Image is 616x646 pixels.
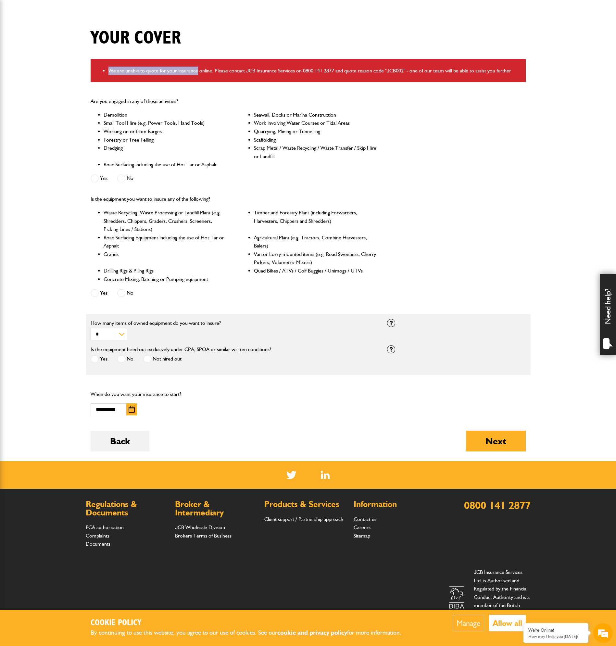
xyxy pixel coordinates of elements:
[104,160,227,169] li: Road Surfacing including the use of Hot Tar or Asphalt
[175,533,232,539] a: Brokers Terms of Business
[286,471,296,479] img: Twitter
[104,267,227,275] li: Drilling Rigs & Piling Rigs
[489,615,526,631] button: Allow all
[143,355,182,363] label: Not hired out
[91,628,412,638] p: By continuing to use this website, you agree to our use of cookies. See our for more information.
[600,274,616,355] div: Need help?
[86,524,124,530] a: FCA authorisation
[104,144,227,160] li: Dredging
[354,516,376,522] a: Contact us
[129,406,135,413] img: Choose date
[466,431,526,451] button: Next
[464,499,531,512] a: 0800 141 2877
[108,67,521,75] li: We are unable to quote for your insurance online. Please contact JCB Insurance Services on 0800 1...
[254,136,377,144] li: Scaffolding
[91,27,181,49] h1: Your cover
[91,289,107,297] label: Yes
[91,618,412,628] h2: Cookie Policy
[528,627,584,633] div: We're Online!
[91,195,377,203] p: Is the equipment you want to insure any of the following?
[528,634,584,639] p: How may I help you today?
[254,250,377,267] li: Van or Lorry-mounted items (e.g. Road Sweepers, Cherry Pickers, Volumetric Mixers)
[91,431,149,451] button: Back
[104,127,227,136] li: Working on or from Barges
[86,500,169,517] h2: Regulations & Documents
[104,250,227,267] li: Cranes
[254,111,377,119] li: Seawall, Docks or Marina Construction
[104,234,227,250] li: Road Surfacing Equipment including the use of Hot Tar or Asphalt
[91,355,107,363] label: Yes
[117,289,133,297] label: No
[104,111,227,119] li: Demolition
[277,629,347,636] a: cookie and privacy policy
[254,144,377,160] li: Scrap Metal / Waste Recycling / Waste Transfer / Skip Hire or Landfill
[91,347,271,352] label: Is the equipment hired out exclusively under CPA, SPOA or similar written conditions?
[91,390,229,399] p: When do you want your insurance to start?
[354,500,436,509] h2: Information
[254,209,377,234] li: Timber and Forestry Plant (including Forwarders, Harvesters, Chippers and Shredders)
[321,471,330,479] img: Linked In
[354,524,371,530] a: Careers
[354,533,370,539] a: Sitemap
[254,127,377,136] li: Quarrying, Mining or Tunnelling
[254,119,377,127] li: Work involving Water Courses or Tidal Areas
[86,533,109,539] a: Complaints
[117,174,133,183] label: No
[104,119,227,127] li: Small Tool Hire (e.g. Power Tools, Hand Tools)
[104,209,227,234] li: Waste Recycling, Waste Processing or Landfill Plant (e.g. Shredders, Chippers, Graders, Crushers,...
[254,234,377,250] li: Agricultural Plant (e.g. Tractors, Combine Harvesters, Balers)
[175,500,258,517] h2: Broker & Intermediary
[91,97,377,106] p: Are you engaged in any of these activities?
[91,321,377,326] label: How many items of owned equipment do you want to insure?
[264,500,347,509] h2: Products & Services
[117,355,133,363] label: No
[321,471,330,479] a: LinkedIn
[86,541,110,547] a: Documents
[175,524,225,530] a: JCB Wholesale Division
[453,615,484,631] button: Manage
[474,568,531,626] p: JCB Insurance Services Ltd. is Authorised and Regulated by the Financial Conduct Authority and is...
[104,275,227,284] li: Concrete Mixing, Batching or Pumping equipment
[264,516,343,522] a: Client support / Partnership approach
[104,136,227,144] li: Forestry or Tree Felling
[254,267,377,275] li: Quad Bikes / ATVs / Golf Buggies / Unimogs / UTVs
[91,174,107,183] label: Yes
